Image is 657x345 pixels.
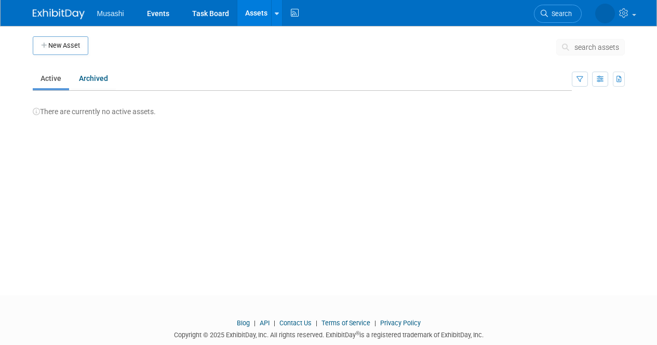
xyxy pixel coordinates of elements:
a: Contact Us [279,319,312,327]
a: Blog [237,319,250,327]
img: ExhibitDay [33,9,85,19]
span: | [372,319,379,327]
span: search assets [574,43,619,51]
span: Search [548,10,572,18]
a: API [260,319,270,327]
a: Search [534,5,582,23]
button: New Asset [33,36,88,55]
img: Chris Morley [595,4,615,23]
div: There are currently no active assets. [33,96,625,117]
span: | [271,319,278,327]
a: Privacy Policy [380,319,421,327]
a: Active [33,68,69,88]
span: | [251,319,258,327]
a: Archived [71,68,116,88]
button: search assets [556,39,625,56]
span: Musashi [97,9,124,18]
span: | [313,319,320,327]
sup: ® [356,330,359,336]
a: Terms of Service [321,319,370,327]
